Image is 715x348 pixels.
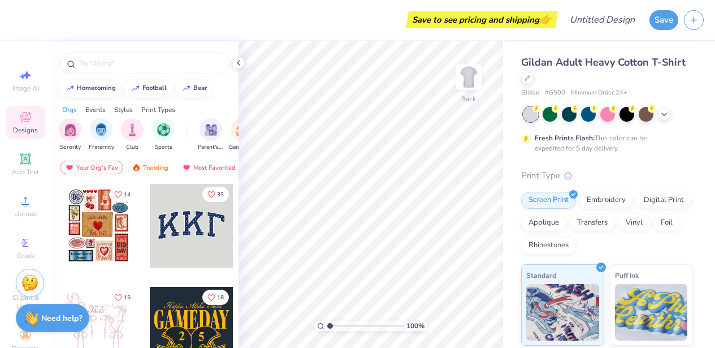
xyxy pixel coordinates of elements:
[126,123,138,136] img: Club Image
[535,133,674,153] div: This color can be expedited for 5 day delivery.
[193,85,207,91] div: bear
[182,164,191,171] img: most_fav.gif
[124,192,131,197] span: 14
[109,187,136,202] button: Like
[198,118,224,152] div: filter for Parent's Weekend
[545,88,565,98] span: # G500
[59,118,81,152] div: filter for Sorority
[65,164,74,171] img: most_fav.gif
[13,126,38,135] span: Designs
[229,118,255,152] button: filter button
[17,251,34,260] span: Greek
[142,85,167,91] div: football
[66,85,75,92] img: trend_line.gif
[229,143,255,152] span: Game Day
[60,161,123,174] div: Your Org's Fav
[236,123,249,136] img: Game Day Image
[89,143,114,152] span: Fraternity
[579,192,633,209] div: Embroidery
[125,80,172,97] button: football
[6,293,45,311] span: Clipart & logos
[41,313,82,324] strong: Need help?
[571,88,627,98] span: Minimum Order: 24 +
[521,192,576,209] div: Screen Print
[229,118,255,152] div: filter for Game Day
[95,123,107,136] img: Fraternity Image
[521,55,686,69] span: Gildan Adult Heavy Cotton T-Shirt
[89,118,114,152] div: filter for Fraternity
[202,187,229,202] button: Like
[202,290,229,305] button: Like
[615,284,688,341] img: Puff Ink
[182,85,191,92] img: trend_line.gif
[12,84,39,93] span: Image AI
[198,143,224,152] span: Parent's Weekend
[176,80,212,97] button: bear
[152,118,175,152] div: filter for Sports
[126,143,138,152] span: Club
[561,8,644,31] input: Untitled Design
[157,123,170,136] img: Sports Image
[535,134,595,143] strong: Fresh Prints Flash:
[521,237,576,254] div: Rhinestones
[59,118,81,152] button: filter button
[89,118,114,152] button: filter button
[653,214,680,231] div: Foil
[152,118,175,152] button: filter button
[217,295,224,300] span: 18
[114,105,133,115] div: Styles
[121,118,144,152] div: filter for Club
[131,85,140,92] img: trend_line.gif
[406,321,424,331] span: 100 %
[78,58,223,69] input: Try "Alpha"
[649,10,678,30] button: Save
[77,85,116,91] div: homecoming
[615,269,639,281] span: Puff Ink
[217,192,224,197] span: 33
[177,161,241,174] div: Most Favorited
[526,284,599,341] img: Standard
[60,143,81,152] span: Sorority
[618,214,650,231] div: Vinyl
[205,123,218,136] img: Parent's Weekend Image
[570,214,615,231] div: Transfers
[121,118,144,152] button: filter button
[12,167,39,177] span: Add Text
[636,192,691,209] div: Digital Print
[64,123,77,136] img: Sorority Image
[132,164,141,171] img: trending.gif
[409,11,555,28] div: Save to see pricing and shipping
[62,105,77,115] div: Orgs
[155,143,172,152] span: Sports
[521,88,539,98] span: Gildan
[141,105,175,115] div: Print Types
[521,169,692,182] div: Print Type
[521,214,566,231] div: Applique
[539,12,552,26] span: 👉
[124,295,131,300] span: 15
[198,118,224,152] button: filter button
[457,66,480,88] img: Back
[461,94,476,104] div: Back
[127,161,174,174] div: Trending
[85,105,106,115] div: Events
[59,80,121,97] button: homecoming
[14,209,37,218] span: Upload
[109,290,136,305] button: Like
[526,269,556,281] span: Standard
